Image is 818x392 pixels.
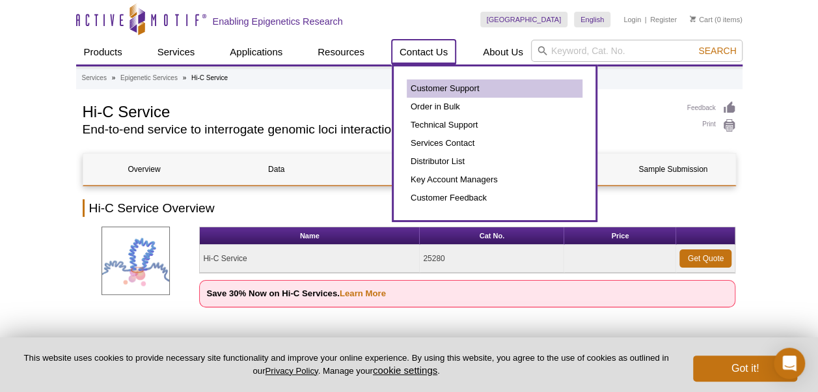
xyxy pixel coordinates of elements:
[420,227,564,245] th: Cat No.
[206,288,386,298] strong: Save 30% Now on Hi-C Services.
[564,227,676,245] th: Price
[574,12,610,27] a: English
[83,199,736,217] h2: Hi-C Service Overview
[183,74,187,81] li: »
[420,245,564,273] td: 25280
[531,40,743,62] input: Keyword, Cat. No.
[407,98,582,116] a: Order in Bulk
[645,12,647,27] li: |
[690,12,743,27] li: (0 items)
[407,134,582,152] a: Services Contact
[200,227,420,245] th: Name
[774,348,805,379] div: Open Intercom Messenger
[475,40,531,64] a: About Us
[373,365,437,376] button: cookie settings
[213,16,343,27] h2: Enabling Epigenetics Research
[348,154,470,185] a: FAQ
[407,171,582,189] a: Key Account Managers
[82,72,107,84] a: Services
[690,16,696,22] img: Your Cart
[693,356,797,382] button: Got it!
[407,79,582,98] a: Customer Support
[694,45,740,57] button: Search
[83,101,674,120] h1: Hi-C Service
[102,227,170,295] img: Hi-C Service
[191,74,228,81] li: Hi-C Service
[687,101,736,115] a: Feedback
[623,15,641,24] a: Login
[222,40,290,64] a: Applications
[687,119,736,133] a: Print
[690,15,713,24] a: Cart
[112,74,116,81] li: »
[83,124,674,135] h2: End-to-end service to interrogate genomic loci interactions within the 3-D nuclear space​
[21,352,672,377] p: This website uses cookies to provide necessary site functionality and improve your online experie...
[407,189,582,207] a: Customer Feedback
[480,12,568,27] a: [GEOGRAPHIC_DATA]
[698,46,736,56] span: Search
[650,15,677,24] a: Register
[215,154,338,185] a: Data
[200,245,420,273] td: Hi-C Service
[679,249,731,268] a: Get Quote
[407,152,582,171] a: Distributor List
[83,154,206,185] a: Overview
[310,40,372,64] a: Resources
[392,40,456,64] a: Contact Us
[150,40,203,64] a: Services
[612,154,734,185] a: Sample Submission
[120,72,178,84] a: Epigenetic Services
[265,366,318,376] a: Privacy Policy
[407,116,582,134] a: Technical Support
[76,40,130,64] a: Products
[340,288,386,298] a: Learn More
